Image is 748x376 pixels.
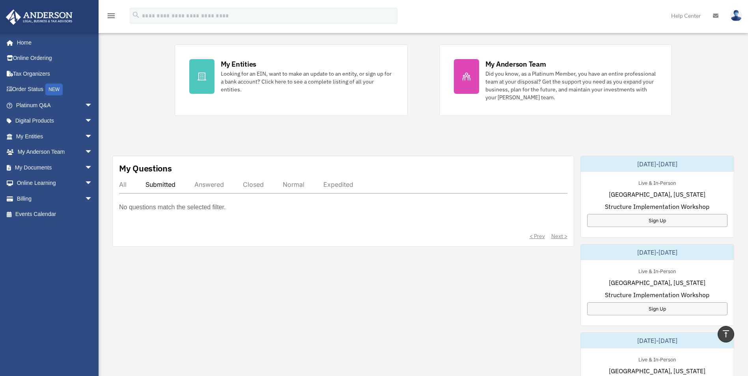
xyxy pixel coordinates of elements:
[85,113,101,129] span: arrow_drop_down
[581,333,734,348] div: [DATE]-[DATE]
[581,244,734,260] div: [DATE]-[DATE]
[175,45,408,116] a: My Entities Looking for an EIN, want to make an update to an entity, or sign up for a bank accoun...
[587,302,727,315] a: Sign Up
[6,144,104,160] a: My Anderson Teamarrow_drop_down
[485,70,658,101] div: Did you know, as a Platinum Member, you have an entire professional team at your disposal? Get th...
[85,144,101,160] span: arrow_drop_down
[581,156,734,172] div: [DATE]-[DATE]
[485,59,546,69] div: My Anderson Team
[119,162,172,174] div: My Questions
[6,207,104,222] a: Events Calendar
[6,191,104,207] a: Billingarrow_drop_down
[145,181,175,188] div: Submitted
[6,50,104,66] a: Online Ordering
[6,35,101,50] a: Home
[6,113,104,129] a: Digital Productsarrow_drop_down
[119,202,226,213] p: No questions match the selected filter.
[85,191,101,207] span: arrow_drop_down
[85,160,101,176] span: arrow_drop_down
[609,278,705,287] span: [GEOGRAPHIC_DATA], [US_STATE]
[6,128,104,144] a: My Entitiesarrow_drop_down
[106,14,116,20] a: menu
[85,97,101,114] span: arrow_drop_down
[106,11,116,20] i: menu
[730,10,742,21] img: User Pic
[194,181,224,188] div: Answered
[6,160,104,175] a: My Documentsarrow_drop_down
[85,128,101,145] span: arrow_drop_down
[605,290,709,300] span: Structure Implementation Workshop
[132,11,140,19] i: search
[119,181,127,188] div: All
[6,97,104,113] a: Platinum Q&Aarrow_drop_down
[587,214,727,227] a: Sign Up
[632,355,682,363] div: Live & In-Person
[632,178,682,186] div: Live & In-Person
[6,82,104,98] a: Order StatusNEW
[45,84,63,95] div: NEW
[4,9,75,25] img: Anderson Advisors Platinum Portal
[283,181,304,188] div: Normal
[609,366,705,376] span: [GEOGRAPHIC_DATA], [US_STATE]
[721,329,731,339] i: vertical_align_top
[323,181,353,188] div: Expedited
[6,175,104,191] a: Online Learningarrow_drop_down
[221,70,393,93] div: Looking for an EIN, want to make an update to an entity, or sign up for a bank account? Click her...
[718,326,734,342] a: vertical_align_top
[609,190,705,199] span: [GEOGRAPHIC_DATA], [US_STATE]
[6,66,104,82] a: Tax Organizers
[439,45,672,116] a: My Anderson Team Did you know, as a Platinum Member, you have an entire professional team at your...
[85,175,101,192] span: arrow_drop_down
[605,202,709,211] span: Structure Implementation Workshop
[632,266,682,275] div: Live & In-Person
[221,59,256,69] div: My Entities
[243,181,264,188] div: Closed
